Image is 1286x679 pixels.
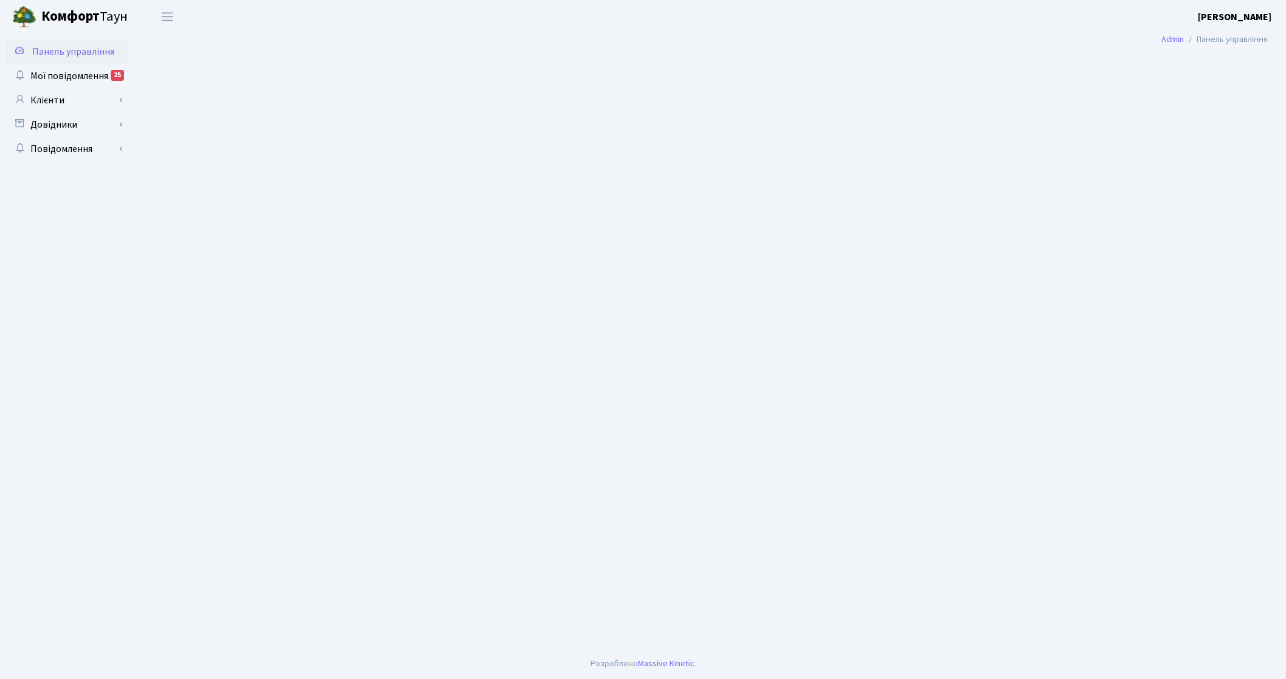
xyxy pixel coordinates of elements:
[6,64,128,88] a: Мої повідомлення25
[6,88,128,112] a: Клієнти
[6,137,128,161] a: Повідомлення
[1143,27,1286,52] nav: breadcrumb
[32,45,114,58] span: Панель управління
[590,657,696,670] div: Розроблено .
[1198,10,1271,24] a: [PERSON_NAME]
[1161,33,1184,46] a: Admin
[30,69,108,83] span: Мої повідомлення
[1184,33,1268,46] li: Панель управління
[41,7,128,27] span: Таун
[152,7,182,27] button: Переключити навігацію
[6,112,128,137] a: Довідники
[41,7,100,26] b: Комфорт
[12,5,36,29] img: logo.png
[6,40,128,64] a: Панель управління
[638,657,694,670] a: Massive Kinetic
[111,70,124,81] div: 25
